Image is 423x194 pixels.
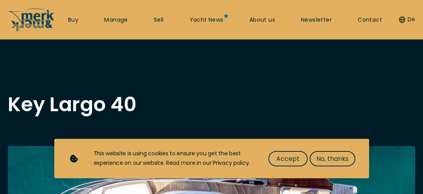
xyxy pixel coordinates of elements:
a: About us [249,16,275,24]
a: Buy [68,16,78,24]
div: This website is using cookies to ensure you get the best experience on our website. Read more in ... [94,149,253,168]
a: Newsletter [301,16,332,24]
button: Accept [268,151,308,166]
h1: Key Largo 40 [8,95,137,114]
a: Sell [154,16,164,24]
a: Contact [358,16,382,24]
a: Yacht News [190,16,224,24]
span: No, thanks [316,154,349,164]
button: De [399,16,415,24]
a: Privacy policy [213,159,249,167]
a: Manage [104,16,127,24]
span: Accept [276,154,299,164]
button: No, thanks [310,151,355,166]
